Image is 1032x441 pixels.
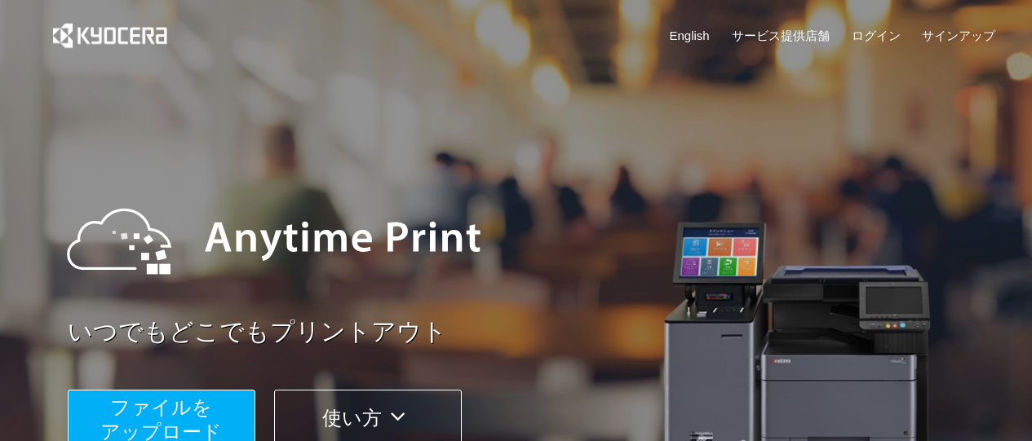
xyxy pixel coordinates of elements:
[922,27,995,44] a: サインアップ
[732,27,830,44] a: サービス提供店舗
[68,315,1006,350] a: いつでもどこでもプリントアウト
[670,27,710,44] a: English
[852,27,901,44] a: ログイン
